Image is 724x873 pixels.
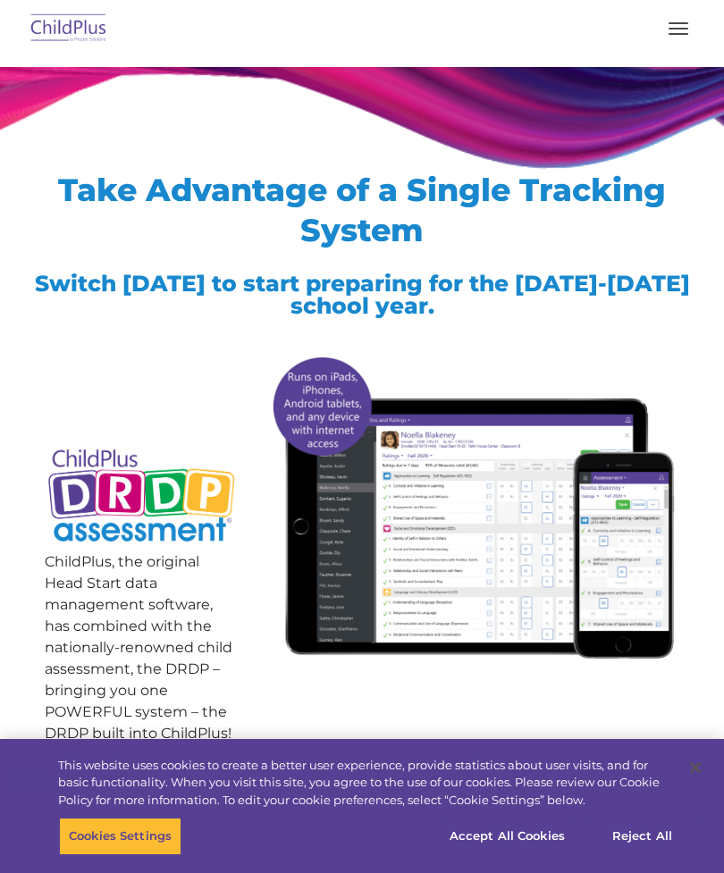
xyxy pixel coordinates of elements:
img: All-devices [265,348,679,666]
img: Copyright - DRDP Logo [45,438,239,556]
button: Accept All Cookies [440,818,575,855]
span: Take Advantage of a Single Tracking System [58,171,666,249]
img: ChildPlus by Procare Solutions [27,8,111,50]
button: Reject All [586,818,698,855]
div: This website uses cookies to create a better user experience, provide statistics about user visit... [58,757,674,810]
button: Cookies Settings [59,818,181,855]
span: Switch [DATE] to start preparing for the [DATE]-[DATE] school year. [35,270,690,319]
span: ChildPlus, the original Head Start data management software, has combined with the nationally-ren... [45,553,232,742]
button: Close [676,748,715,787]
